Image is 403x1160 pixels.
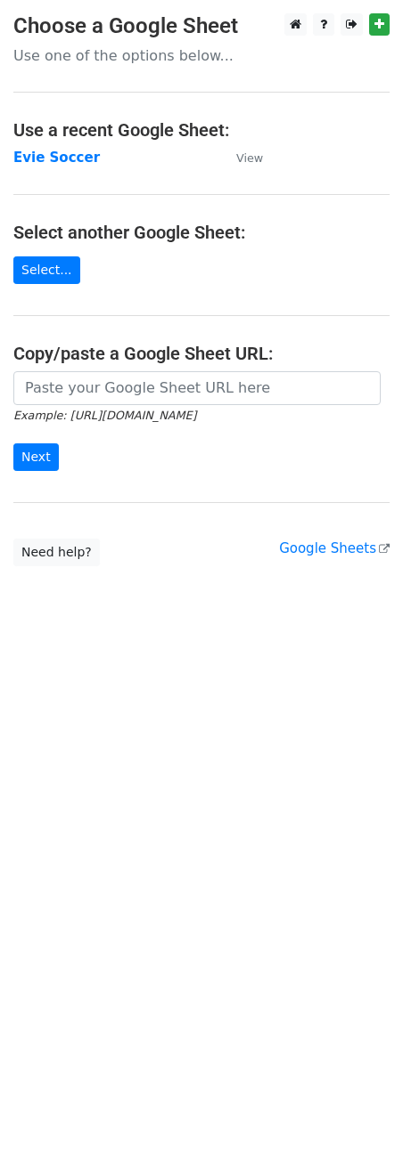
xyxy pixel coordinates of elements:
[13,443,59,471] input: Next
[13,46,390,65] p: Use one of the options below...
[13,409,196,422] small: Example: [URL][DOMAIN_NAME]
[13,539,100,566] a: Need help?
[13,119,390,141] h4: Use a recent Google Sheet:
[13,371,381,405] input: Paste your Google Sheet URL here
[13,256,80,284] a: Select...
[13,13,390,39] h3: Choose a Google Sheet
[279,540,390,556] a: Google Sheets
[218,150,263,166] a: View
[13,150,100,166] a: Evie Soccer
[236,151,263,165] small: View
[13,343,390,364] h4: Copy/paste a Google Sheet URL:
[13,222,390,243] h4: Select another Google Sheet:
